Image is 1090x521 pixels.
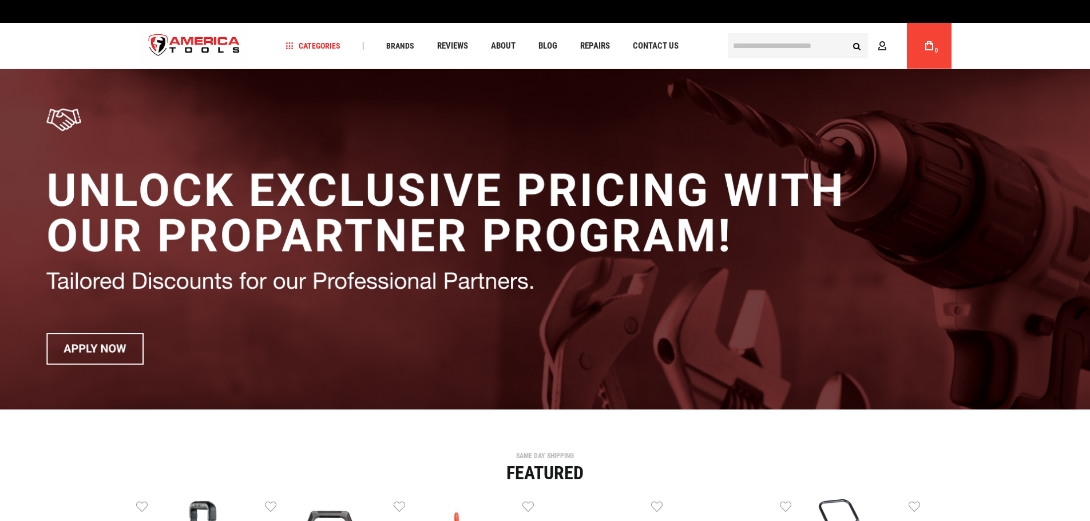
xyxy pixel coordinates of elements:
span: Blog [538,42,557,50]
button: Search [846,35,868,57]
a: Brands [381,38,419,54]
img: America Tools [139,25,250,67]
a: Reviews [432,38,473,54]
a: 0 [918,23,940,69]
a: Contact Us [628,38,684,54]
a: About [486,38,521,54]
span: Repairs [580,42,610,50]
div: Featured [136,464,954,482]
span: About [491,42,516,50]
a: store logo [139,25,250,67]
a: Blog [533,38,562,54]
div: SAME DAY SHIPPING [136,452,954,459]
span: Reviews [437,42,468,50]
span: Contact Us [633,42,679,50]
span: Brands [386,42,414,50]
a: Categories [280,38,346,54]
span: Categories [286,42,340,50]
span: 0 [935,47,938,54]
a: Repairs [575,38,615,54]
